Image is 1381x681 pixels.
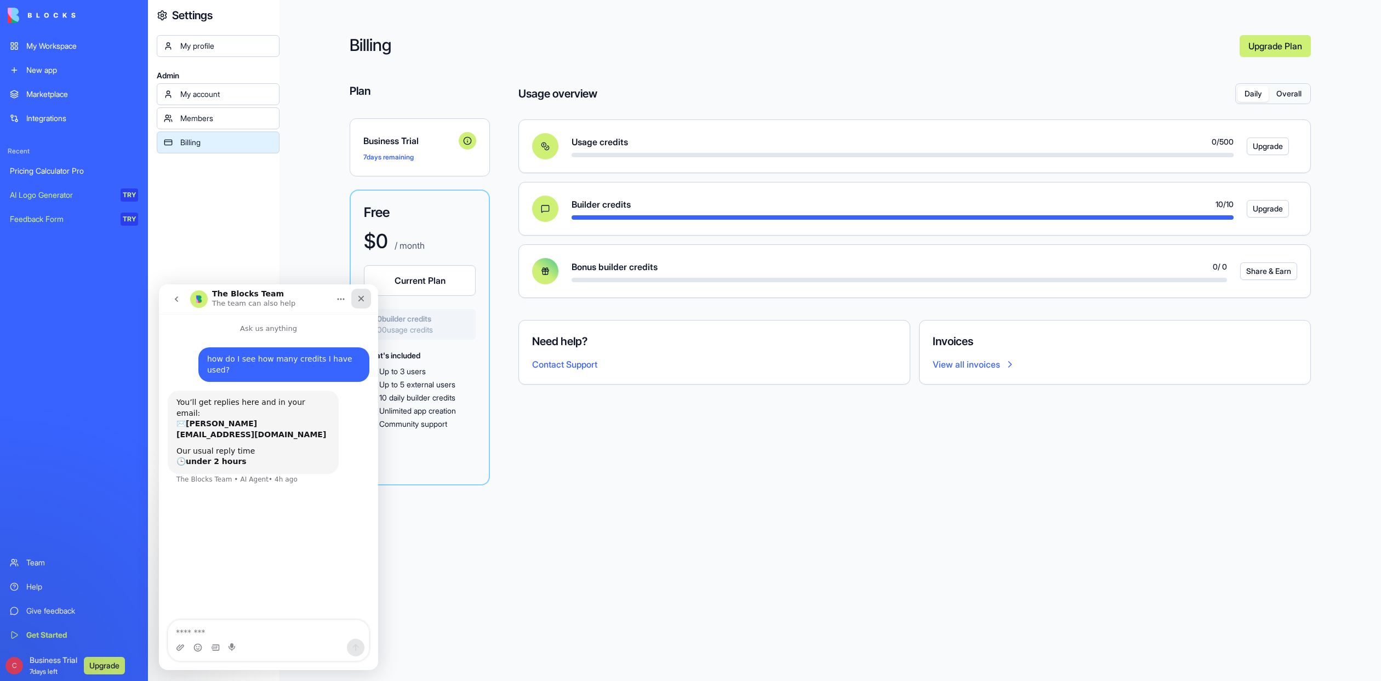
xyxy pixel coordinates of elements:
[1247,138,1289,155] button: Upgrade
[518,86,597,101] h4: Usage overview
[84,657,125,674] button: Upgrade
[10,214,113,225] div: Feedback Form
[1215,199,1234,210] span: 10 / 10
[350,83,490,99] h4: Plan
[379,366,426,377] span: Up to 3 users
[3,600,145,622] a: Give feedback
[392,239,425,252] p: / month
[157,35,279,57] a: My profile
[350,35,1231,57] h2: Billing
[26,630,138,640] div: Get Started
[572,135,628,148] span: Usage credits
[5,657,23,674] span: C
[157,70,279,81] span: Admin
[350,190,490,485] a: Free$0 / monthCurrent Plan20builder credits500usage creditsWhat's includedUp to 3 usersUp to 5 ex...
[3,35,145,57] a: My Workspace
[10,165,138,176] div: Pricing Calculator Pro
[3,59,145,81] a: New app
[26,41,138,51] div: My Workspace
[1240,35,1311,57] a: Upgrade Plan
[3,83,145,105] a: Marketplace
[3,552,145,574] a: Team
[1237,86,1269,102] button: Daily
[8,8,76,23] img: logo
[121,213,138,226] div: TRY
[157,107,279,129] a: Members
[188,354,206,372] button: Send a message…
[26,581,138,592] div: Help
[933,334,1297,349] h4: Invoices
[364,230,388,252] h1: $ 0
[3,208,145,230] a: Feedback FormTRY
[364,351,420,360] span: What's included
[1247,138,1284,155] a: Upgrade
[363,153,414,161] span: 7 days remaining
[1213,261,1227,272] span: 0 / 0
[572,260,658,273] span: Bonus builder credits
[157,131,279,153] a: Billing
[26,557,138,568] div: Team
[373,324,467,335] span: 500 usage credits
[10,190,113,201] div: AI Logo Generator
[1240,262,1297,280] button: Share & Earn
[26,605,138,616] div: Give feedback
[26,89,138,100] div: Marketplace
[3,160,145,182] a: Pricing Calculator Pro
[180,137,272,148] div: Billing
[3,107,145,129] a: Integrations
[26,113,138,124] div: Integrations
[26,65,138,76] div: New app
[157,83,279,105] a: My account
[1247,200,1284,218] a: Upgrade
[1212,136,1234,147] span: 0 / 500
[532,358,597,371] button: Contact Support
[1269,86,1309,102] button: Overall
[364,265,476,296] button: Current Plan
[180,113,272,124] div: Members
[933,358,1297,371] a: View all invoices
[3,147,145,156] span: Recent
[3,624,145,646] a: Get Started
[379,379,455,390] span: Up to 5 external users
[572,198,631,211] span: Builder credits
[1247,200,1289,218] button: Upgrade
[364,204,476,221] h3: Free
[30,667,58,676] span: 7 days left
[379,392,455,403] span: 10 daily builder credits
[30,655,77,677] span: Business Trial
[373,313,467,324] span: 20 builder credits
[379,419,447,430] span: Community support
[121,188,138,202] div: TRY
[3,576,145,598] a: Help
[180,41,272,51] div: My profile
[532,334,897,349] h4: Need help?
[3,184,145,206] a: AI Logo GeneratorTRY
[363,134,454,147] span: Business Trial
[159,284,378,670] iframe: Intercom live chat
[172,8,213,23] h4: Settings
[379,405,456,416] span: Unlimited app creation
[180,89,272,100] div: My account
